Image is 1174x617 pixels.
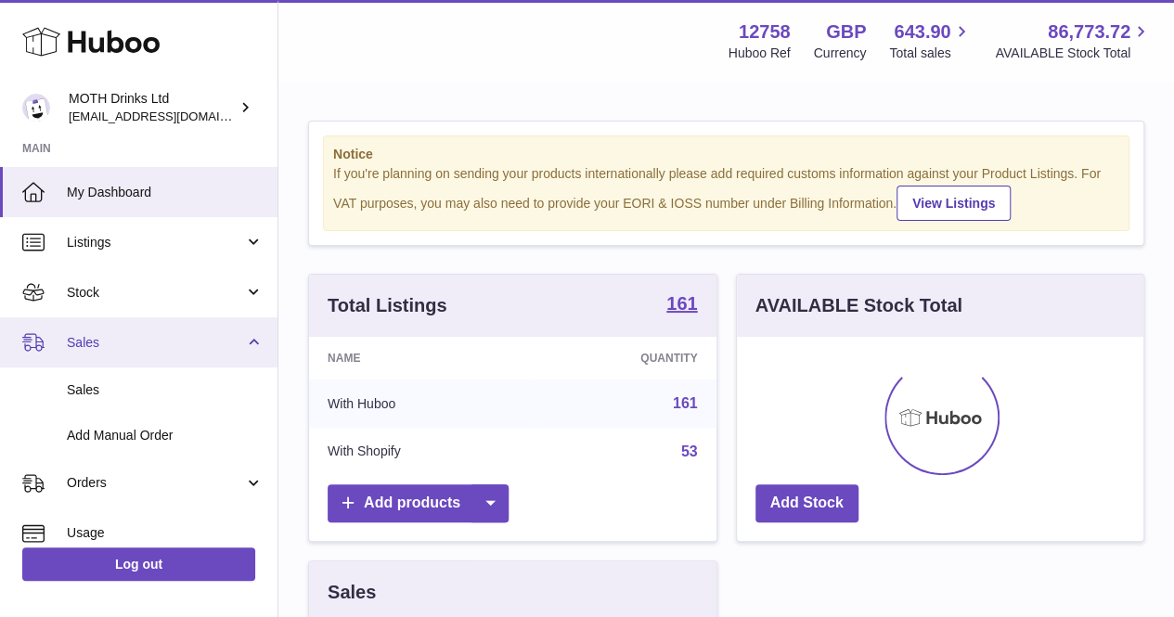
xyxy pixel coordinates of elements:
[67,284,244,302] span: Stock
[995,19,1152,62] a: 86,773.72 AVAILABLE Stock Total
[309,337,528,379] th: Name
[333,146,1119,163] strong: Notice
[666,294,697,316] a: 161
[729,45,791,62] div: Huboo Ref
[826,19,866,45] strong: GBP
[309,428,528,476] td: With Shopify
[673,395,698,411] a: 161
[67,427,264,444] span: Add Manual Order
[67,381,264,399] span: Sales
[528,337,716,379] th: Quantity
[22,94,50,122] img: orders@mothdrinks.com
[67,234,244,251] span: Listings
[995,45,1152,62] span: AVAILABLE Stock Total
[328,484,509,522] a: Add products
[328,580,376,605] h3: Sales
[666,294,697,313] strong: 161
[309,379,528,428] td: With Huboo
[814,45,867,62] div: Currency
[897,186,1011,221] a: View Listings
[1048,19,1130,45] span: 86,773.72
[69,90,236,125] div: MOTH Drinks Ltd
[755,293,962,318] h3: AVAILABLE Stock Total
[67,524,264,542] span: Usage
[681,443,698,459] a: 53
[894,19,950,45] span: 643.90
[69,109,273,123] span: [EMAIL_ADDRESS][DOMAIN_NAME]
[889,45,972,62] span: Total sales
[739,19,791,45] strong: 12758
[67,184,264,201] span: My Dashboard
[755,484,858,522] a: Add Stock
[333,165,1119,221] div: If you're planning on sending your products internationally please add required customs informati...
[22,547,255,581] a: Log out
[67,334,244,352] span: Sales
[328,293,447,318] h3: Total Listings
[889,19,972,62] a: 643.90 Total sales
[67,474,244,492] span: Orders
